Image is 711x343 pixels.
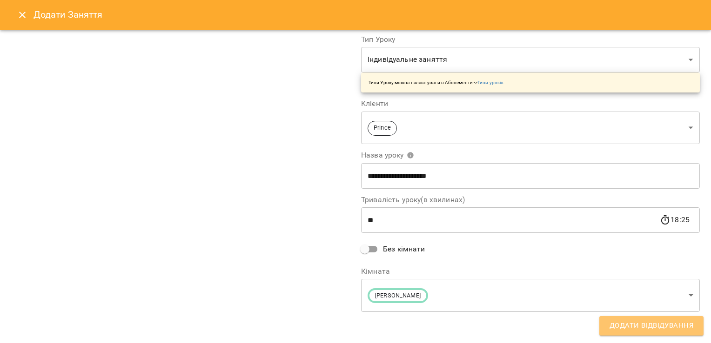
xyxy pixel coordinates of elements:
span: Назва уроку [361,152,414,159]
label: Тип Уроку [361,36,700,43]
a: Типи уроків [477,80,503,85]
label: Тривалість уроку(в хвилинах) [361,196,700,204]
div: Prince [361,111,700,144]
label: Кімната [361,268,700,275]
span: Без кімнати [383,244,425,255]
h6: Додати Заняття [34,7,700,22]
span: Додати Відвідування [610,320,693,332]
label: Клієнти [361,100,700,107]
p: Типи Уроку можна налаштувати в Абонементи -> [369,79,503,86]
span: [PERSON_NAME] [369,291,426,300]
div: [PERSON_NAME] [361,279,700,312]
span: Prince [368,124,396,132]
div: Індивідуальне заняття [361,47,700,73]
button: Додати Відвідування [599,316,704,336]
button: Close [11,4,34,26]
svg: Вкажіть назву уроку або виберіть клієнтів [407,152,414,159]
